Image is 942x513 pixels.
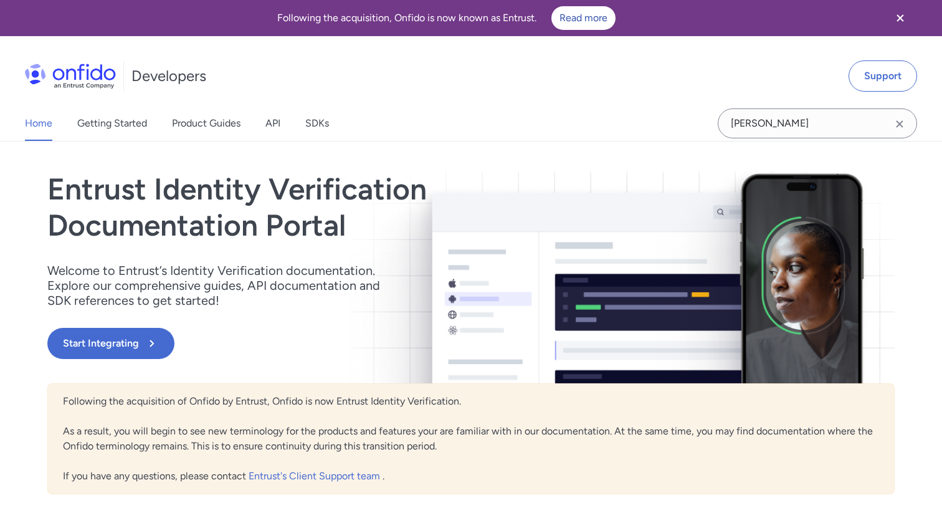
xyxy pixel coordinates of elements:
[877,2,923,34] button: Close banner
[47,263,396,308] p: Welcome to Entrust’s Identity Verification documentation. Explore our comprehensive guides, API d...
[25,106,52,141] a: Home
[15,6,877,30] div: Following the acquisition, Onfido is now known as Entrust.
[47,171,640,243] h1: Entrust Identity Verification Documentation Portal
[265,106,280,141] a: API
[172,106,240,141] a: Product Guides
[249,470,383,482] a: Entrust's Client Support team
[131,66,206,86] h1: Developers
[892,117,907,132] svg: Clear search field button
[305,106,329,141] a: SDKs
[718,108,917,138] input: Onfido search input field
[25,64,116,89] img: Onfido Logo
[551,6,616,30] a: Read more
[849,60,917,92] a: Support
[77,106,147,141] a: Getting Started
[47,328,640,359] a: Start Integrating
[47,328,174,359] button: Start Integrating
[893,11,908,26] svg: Close banner
[47,383,895,494] div: Following the acquisition of Onfido by Entrust, Onfido is now Entrust Identity Verification. As a...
